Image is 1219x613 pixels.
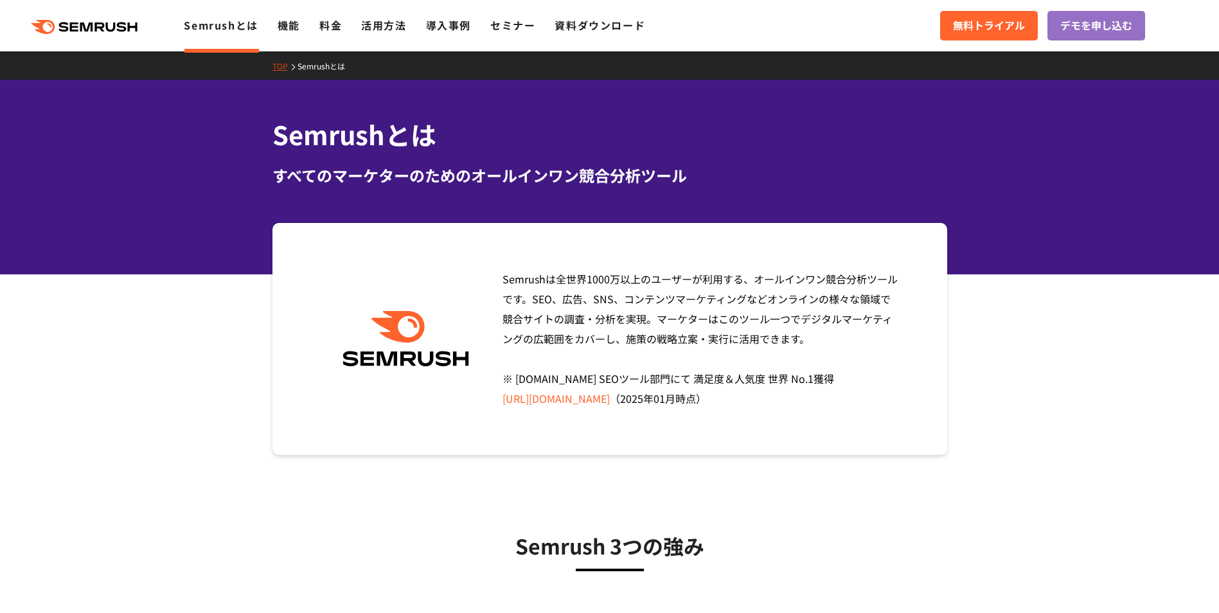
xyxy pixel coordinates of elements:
a: 導入事例 [426,17,471,33]
div: すべてのマーケターのためのオールインワン競合分析ツール [272,164,947,187]
a: 無料トライアル [940,11,1038,40]
a: [URL][DOMAIN_NAME] [503,391,610,406]
a: デモを申し込む [1047,11,1145,40]
a: Semrushとは [184,17,258,33]
span: 無料トライアル [953,17,1025,34]
a: Semrushとは [298,60,355,71]
span: Semrushは全世界1000万以上のユーザーが利用する、オールインワン競合分析ツールです。SEO、広告、SNS、コンテンツマーケティングなどオンラインの様々な領域で競合サイトの調査・分析を実現... [503,271,898,406]
span: デモを申し込む [1060,17,1132,34]
a: 活用方法 [361,17,406,33]
img: Semrush [336,311,476,367]
a: TOP [272,60,298,71]
a: 機能 [278,17,300,33]
h1: Semrushとは [272,116,947,154]
a: 料金 [319,17,342,33]
a: セミナー [490,17,535,33]
a: 資料ダウンロード [555,17,645,33]
h3: Semrush 3つの強み [305,529,915,562]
